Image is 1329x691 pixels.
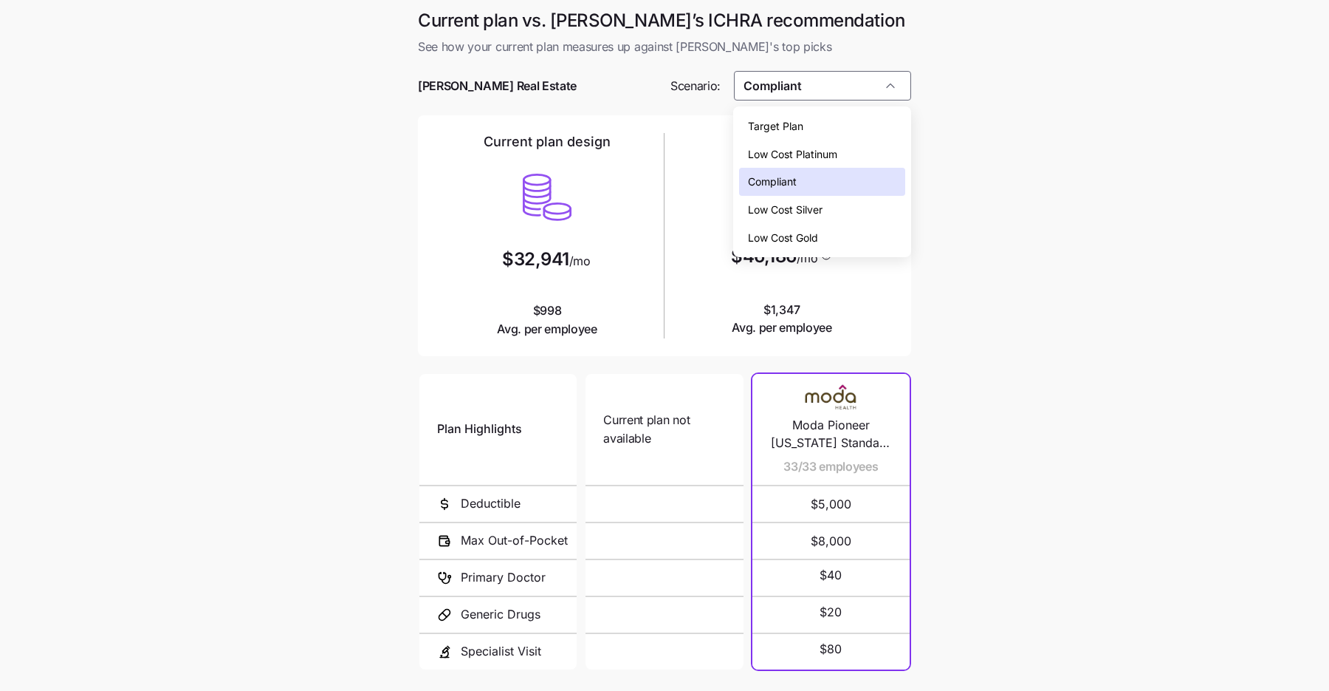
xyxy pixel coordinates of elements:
span: Low Cost Gold [748,230,818,246]
span: See how your current plan measures up against [PERSON_NAME]'s top picks [418,38,911,56]
span: $46,186 [731,248,797,265]
span: [PERSON_NAME] Real Estate [418,77,577,95]
span: /mo [569,255,591,267]
span: Avg. per employee [732,319,832,337]
span: Max Out-of-Pocket [461,531,568,550]
span: $8,000 [770,523,892,559]
span: Compliant [748,174,797,190]
span: Primary Doctor [461,568,546,587]
span: Scenario: [670,77,721,95]
span: Generic Drugs [461,605,540,624]
h1: Current plan vs. [PERSON_NAME]’s ICHRA recommendation [418,9,911,32]
span: Moda Pioneer [US_STATE] Standard Silver [770,416,892,453]
span: Current plan not available [603,411,725,448]
h2: Current plan design [484,133,611,151]
span: 33/33 employees [783,457,878,476]
span: $32,941 [502,251,569,268]
span: $5,000 [770,486,892,522]
span: /mo [797,252,818,264]
span: $40 [820,566,842,585]
span: Deductible [461,494,521,513]
span: $998 [497,302,597,338]
span: Low Cost Silver [748,202,823,218]
span: Low Cost Platinum [748,146,837,163]
span: Avg. per employee [497,320,597,338]
img: Carrier [801,383,860,411]
span: Target Plan [748,118,803,135]
span: $1,347 [732,301,832,338]
span: Plan Highlights [437,420,522,438]
span: $20 [820,603,842,622]
span: Specialist Visit [461,642,541,661]
span: $80 [820,640,842,658]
